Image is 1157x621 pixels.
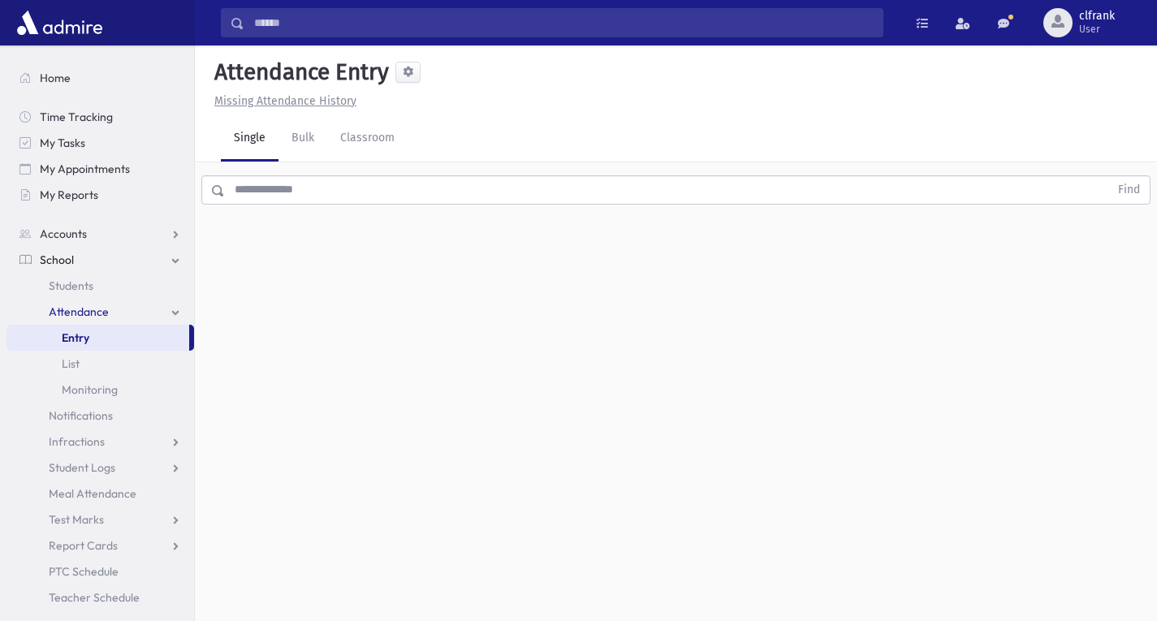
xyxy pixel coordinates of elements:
a: My Tasks [6,130,194,156]
u: Missing Attendance History [214,94,356,108]
span: Student Logs [49,460,115,475]
a: Infractions [6,429,194,455]
span: School [40,252,74,267]
span: Monitoring [62,382,118,397]
button: Find [1108,176,1150,204]
a: Report Cards [6,533,194,558]
span: My Tasks [40,136,85,150]
span: Time Tracking [40,110,113,124]
a: Monitoring [6,377,194,403]
span: My Reports [40,188,98,202]
h5: Attendance Entry [208,58,389,86]
a: Student Logs [6,455,194,481]
a: Meal Attendance [6,481,194,507]
a: Single [221,116,278,162]
a: Missing Attendance History [208,94,356,108]
a: School [6,247,194,273]
span: Students [49,278,93,293]
a: Teacher Schedule [6,584,194,610]
a: Classroom [327,116,408,162]
a: Accounts [6,221,194,247]
a: Attendance [6,299,194,325]
a: Home [6,65,194,91]
a: Bulk [278,116,327,162]
span: Notifications [49,408,113,423]
a: Entry [6,325,189,351]
span: Meal Attendance [49,486,136,501]
span: Entry [62,330,89,345]
a: List [6,351,194,377]
span: Test Marks [49,512,104,527]
a: My Appointments [6,156,194,182]
a: PTC Schedule [6,558,194,584]
span: Teacher Schedule [49,590,140,605]
img: AdmirePro [13,6,106,39]
a: Time Tracking [6,104,194,130]
span: Report Cards [49,538,118,553]
span: My Appointments [40,162,130,176]
span: Infractions [49,434,105,449]
span: clfrank [1079,10,1115,23]
span: User [1079,23,1115,36]
span: List [62,356,80,371]
span: Accounts [40,226,87,241]
a: Notifications [6,403,194,429]
a: Students [6,273,194,299]
a: Test Marks [6,507,194,533]
span: PTC Schedule [49,564,119,579]
input: Search [244,8,883,37]
span: Attendance [49,304,109,319]
span: Home [40,71,71,85]
a: My Reports [6,182,194,208]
